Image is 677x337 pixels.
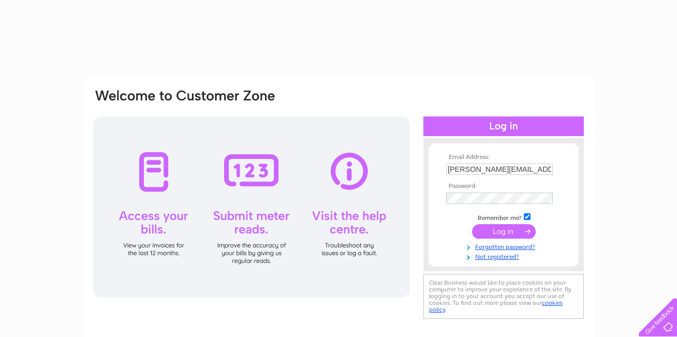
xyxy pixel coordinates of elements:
input: Submit [472,224,536,239]
td: Remember me? [444,212,564,222]
a: cookies policy [429,299,563,313]
a: Not registered? [446,251,564,261]
div: Clear Business would like to place cookies on your computer to improve your experience of the sit... [423,274,584,319]
th: Password: [444,183,564,190]
a: Forgotten password? [446,241,564,251]
th: Email Address: [444,154,564,161]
